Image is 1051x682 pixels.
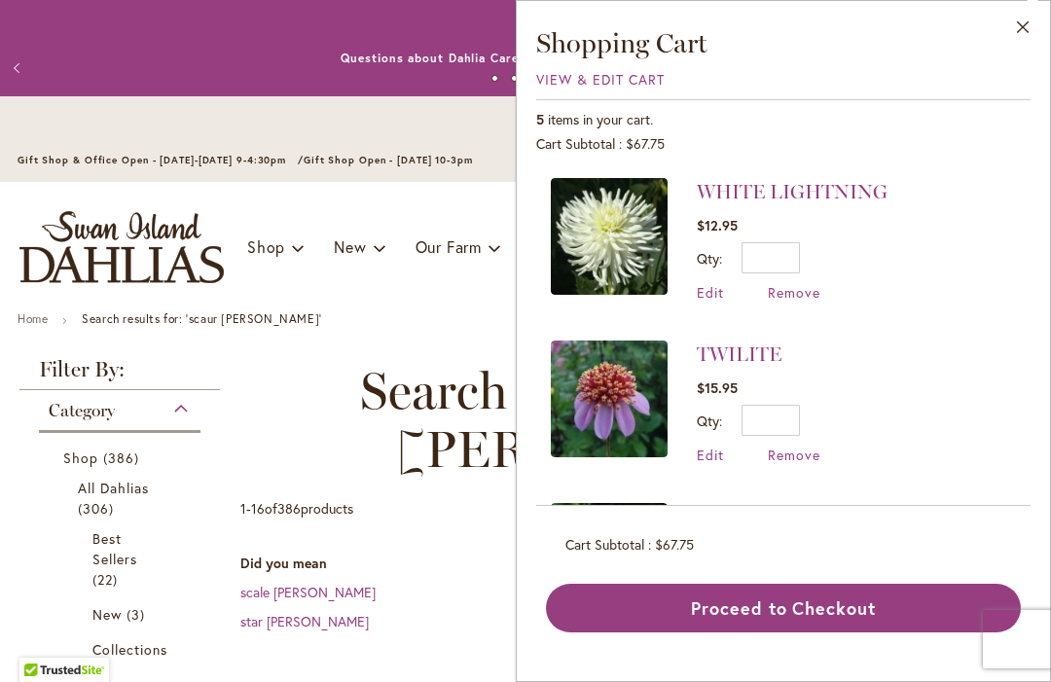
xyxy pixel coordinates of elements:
[548,110,653,128] span: items in your cart.
[92,640,168,659] span: Collections
[103,448,144,468] span: 386
[697,249,722,268] label: Qty
[491,75,498,82] button: 1 of 4
[416,236,482,257] span: Our Farm
[697,216,738,234] span: $12.95
[546,584,1021,632] button: Proceed to Checkout
[240,612,369,630] a: star [PERSON_NAME]
[49,400,115,421] span: Category
[304,154,473,166] span: Gift Shop Open - [DATE] 10-3pm
[92,604,152,625] a: New
[536,26,707,59] span: Shopping Cart
[697,412,722,430] label: Qty
[78,498,119,519] span: 306
[551,503,668,627] a: PLATINUM BLONDE
[247,236,285,257] span: Shop
[82,311,322,326] strong: Search results for: 'scaur [PERSON_NAME]'
[511,75,518,82] button: 2 of 4
[768,283,820,302] a: Remove
[63,448,181,468] a: Shop
[92,528,152,590] a: Best Sellers
[92,529,137,568] span: Best Sellers
[551,341,668,457] img: TWILITE
[697,283,724,302] a: Edit
[240,362,1012,479] span: Search results for: 'scaur [PERSON_NAME]'
[697,180,888,203] a: WHITE LIGHTNING
[551,503,668,620] img: PLATINUM BLONDE
[551,341,668,464] a: TWILITE
[536,70,665,89] a: View & Edit Cart
[655,535,694,554] span: $67.75
[78,479,150,497] span: All Dahlias
[240,554,1032,573] dt: Did you mean
[19,359,220,390] strong: Filter By:
[536,134,615,153] span: Cart Subtotal
[341,51,709,65] a: Questions about Dahlia Care and Growing Beautiful Dahlias
[277,499,301,518] span: 386
[334,236,366,257] span: New
[92,639,152,680] a: Collections
[565,535,644,554] span: Cart Subtotal
[18,311,48,326] a: Home
[240,493,353,524] p: - of products
[768,446,820,464] a: Remove
[536,110,544,128] span: 5
[18,154,304,166] span: Gift Shop & Office Open - [DATE]-[DATE] 9-4:30pm /
[551,178,668,295] img: WHITE LIGHTNING
[697,378,738,397] span: $15.95
[551,178,668,302] a: WHITE LIGHTNING
[240,499,246,518] span: 1
[15,613,69,667] iframe: Launch Accessibility Center
[19,211,224,283] a: store logo
[92,605,122,624] span: New
[240,583,376,601] a: scale [PERSON_NAME]
[127,604,150,625] span: 3
[251,499,265,518] span: 16
[626,134,665,153] span: $67.75
[92,569,123,590] span: 22
[78,478,166,519] a: All Dahlias
[697,342,781,366] a: TWILITE
[697,446,724,464] a: Edit
[63,449,98,467] span: Shop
